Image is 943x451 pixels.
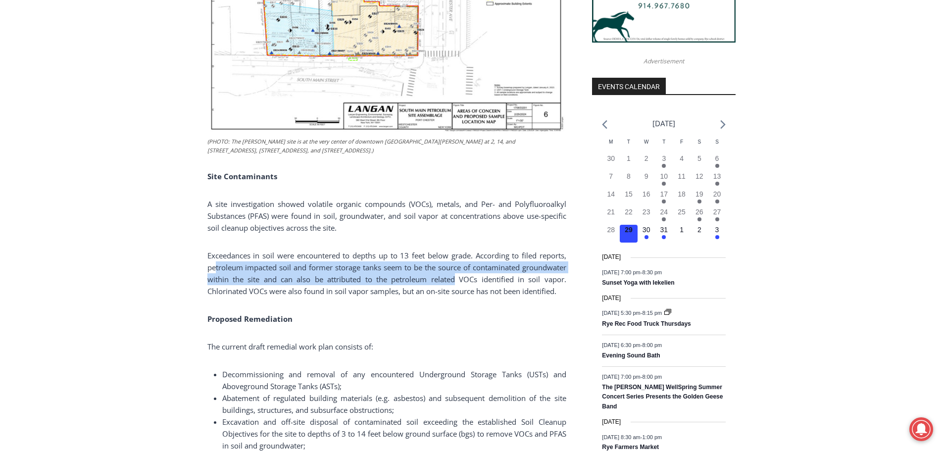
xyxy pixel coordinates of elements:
time: 3 [662,154,666,162]
time: [DATE] [602,417,621,427]
button: 19 Has events [691,189,708,207]
button: 10 Has events [655,171,673,189]
time: 4 [680,154,684,162]
h2: Events Calendar [592,78,666,95]
span: S [697,139,701,145]
span: [DATE] 6:30 pm [602,342,640,348]
time: 27 [713,208,721,216]
span: Open Tues. - Sun. [PHONE_NUMBER] [3,102,97,140]
a: Next month [720,120,726,129]
time: 2 [697,226,701,234]
time: 23 [643,208,650,216]
figcaption: (PHOTO: The [PERSON_NAME] site is at the very center of downtown [GEOGRAPHIC_DATA][PERSON_NAME] a... [207,137,566,154]
time: 20 [713,190,721,198]
button: 30 Has events [638,225,655,243]
button: 6 Has events [708,153,726,171]
em: Has events [715,182,719,186]
em: Has events [662,235,666,239]
li: [DATE] [652,117,675,130]
button: 17 Has events [655,189,673,207]
button: 15 [620,189,638,207]
time: - [602,434,662,440]
button: 11 [673,171,691,189]
button: 14 [602,189,620,207]
div: Monday [602,138,620,153]
span: [DATE] 7:00 pm [602,269,640,275]
div: Friday [673,138,691,153]
em: Has events [662,182,666,186]
img: s_800_d653096d-cda9-4b24-94f4-9ae0c7afa054.jpeg [240,0,299,45]
div: Tuesday [620,138,638,153]
span: 8:15 pm [642,310,662,316]
b: Site Contaminants [207,171,277,181]
time: 30 [643,226,650,234]
time: - [602,310,663,316]
em: Has events [662,200,666,203]
button: 8 [620,171,638,189]
span: Abatement of regulated building materials (e.g. asbestos) and subsequent demolition of the site b... [222,393,566,415]
button: 30 [602,153,620,171]
em: Has events [697,200,701,203]
em: Has events [662,164,666,168]
button: 3 Has events [655,153,673,171]
button: 23 [638,207,655,225]
a: Open Tues. - Sun. [PHONE_NUMBER] [0,100,99,123]
time: 28 [607,226,615,234]
time: 1 [680,226,684,234]
a: Intern @ [DOMAIN_NAME] [238,96,480,123]
button: 18 [673,189,691,207]
time: - [602,374,662,380]
span: T [627,139,630,145]
button: 25 [673,207,691,225]
time: 14 [607,190,615,198]
button: 31 Has events [655,225,673,243]
time: 19 [695,190,703,198]
time: 1 [627,154,631,162]
button: 4 [673,153,691,171]
h4: Book [PERSON_NAME]'s Good Humor for Your Event [301,10,345,38]
span: T [662,139,665,145]
button: 12 [691,171,708,189]
button: 26 Has events [691,207,708,225]
time: 7 [609,172,613,180]
span: The current draft remedial work plan consists of: [207,342,373,351]
span: Intern @ [DOMAIN_NAME] [259,99,459,121]
button: 29 [620,225,638,243]
b: Proposed Remediation [207,314,293,324]
button: 1 [620,153,638,171]
em: Has events [715,235,719,239]
button: 22 [620,207,638,225]
span: Exceedances in soil were encountered to depths up to 13 feet below grade. According to filed repo... [207,251,566,296]
em: Has events [715,164,719,168]
time: 5 [697,154,701,162]
button: 9 [638,171,655,189]
div: Saturday [691,138,708,153]
button: 7 [602,171,620,189]
time: 26 [695,208,703,216]
time: [DATE] [602,252,621,262]
a: Rye Rec Food Truck Thursdays [602,320,691,328]
time: 22 [625,208,633,216]
span: Decommissioning and removal of any encountered Underground Storage Tanks (USTs) and Aboveground S... [222,369,566,391]
button: 3 Has events [708,225,726,243]
em: Has events [715,200,719,203]
em: Has events [697,217,701,221]
time: 3 [715,226,719,234]
a: Book [PERSON_NAME]'s Good Humor for Your Event [294,3,357,45]
span: [DATE] 7:00 pm [602,374,640,380]
time: 21 [607,208,615,216]
div: Thursday [655,138,673,153]
button: 1 [673,225,691,243]
span: 8:00 pm [642,342,662,348]
button: 21 [602,207,620,225]
em: Has events [715,217,719,221]
time: 25 [678,208,686,216]
time: [DATE] [602,294,621,303]
time: 11 [678,172,686,180]
time: 17 [660,190,668,198]
button: 2 [638,153,655,171]
time: 12 [695,172,703,180]
button: 5 [691,153,708,171]
span: [DATE] 8:30 am [602,434,640,440]
button: 28 [602,225,620,243]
